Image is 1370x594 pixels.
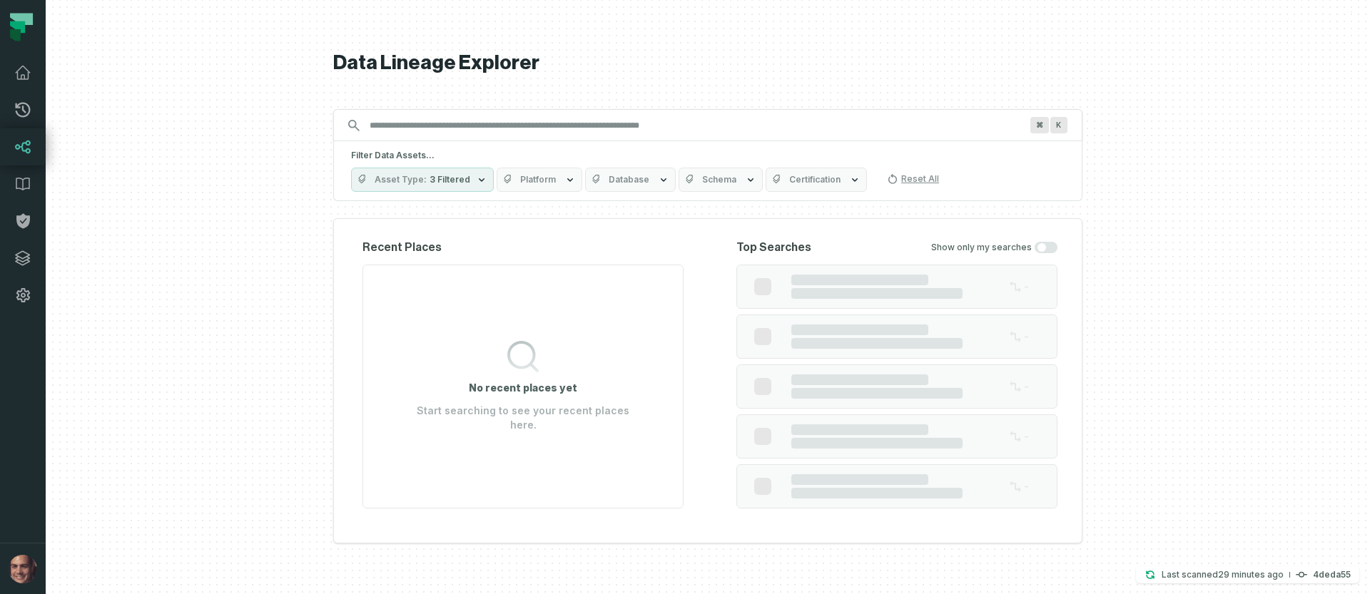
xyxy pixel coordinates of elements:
img: avatar of Lou Stefanski II [9,555,37,583]
relative-time: Oct 14, 2025, 11:07 AM PDT [1218,569,1284,580]
span: Press ⌘ + K to focus the search bar [1050,117,1067,133]
span: Press ⌘ + K to focus the search bar [1030,117,1049,133]
button: Last scanned[DATE] 11:07:43 AM4deda55 [1136,566,1359,583]
h4: 4deda55 [1313,570,1351,579]
p: Last scanned [1162,568,1284,582]
h1: Data Lineage Explorer [333,51,1082,76]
